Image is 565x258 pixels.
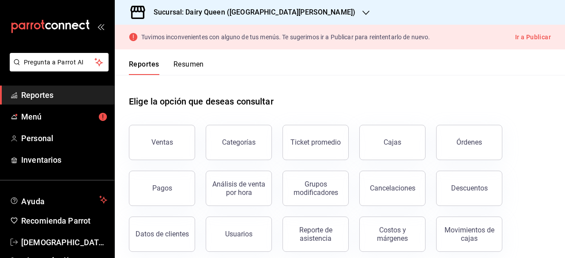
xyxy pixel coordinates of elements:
[290,138,341,146] div: Ticket promedio
[436,171,502,206] button: Descuentos
[222,138,256,146] div: Categorías
[359,171,426,206] button: Cancelaciones
[97,23,104,30] button: open_drawer_menu
[359,125,426,160] a: Cajas
[129,171,195,206] button: Pagos
[141,34,430,40] p: Tuvimos inconvenientes con alguno de tus menús. Te sugerimos ir a Publicar para reintentarlo de n...
[21,236,107,248] span: [DEMOGRAPHIC_DATA][PERSON_NAME]
[225,230,252,238] div: Usuarios
[451,184,488,192] div: Descuentos
[370,184,415,192] div: Cancelaciones
[21,132,107,144] span: Personal
[129,95,274,108] h1: Elige la opción que deseas consultar
[21,111,107,123] span: Menú
[129,60,159,75] button: Reportes
[206,171,272,206] button: Análisis de venta por hora
[129,217,195,252] button: Datos de clientes
[21,89,107,101] span: Reportes
[136,230,189,238] div: Datos de clientes
[288,180,343,197] div: Grupos modificadores
[129,125,195,160] button: Ventas
[173,60,204,75] button: Resumen
[206,125,272,160] button: Categorías
[456,138,482,146] div: Órdenes
[10,53,109,71] button: Pregunta a Parrot AI
[442,226,497,243] div: Movimientos de cajas
[24,58,95,67] span: Pregunta a Parrot AI
[152,184,172,192] div: Pagos
[384,137,402,148] div: Cajas
[359,217,426,252] button: Costos y márgenes
[21,215,107,227] span: Recomienda Parrot
[282,217,349,252] button: Reporte de asistencia
[151,138,173,146] div: Ventas
[282,171,349,206] button: Grupos modificadores
[206,217,272,252] button: Usuarios
[21,154,107,166] span: Inventarios
[147,7,355,18] h3: Sucursal: Dairy Queen ([GEOGRAPHIC_DATA][PERSON_NAME])
[515,32,551,43] button: Ir a Publicar
[129,60,204,75] div: navigation tabs
[436,125,502,160] button: Órdenes
[6,64,109,73] a: Pregunta a Parrot AI
[365,226,420,243] div: Costos y márgenes
[21,194,96,205] span: Ayuda
[282,125,349,160] button: Ticket promedio
[288,226,343,243] div: Reporte de asistencia
[211,180,266,197] div: Análisis de venta por hora
[436,217,502,252] button: Movimientos de cajas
